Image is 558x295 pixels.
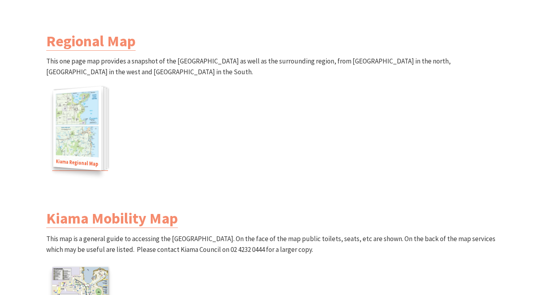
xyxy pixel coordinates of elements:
a: Kiama Regional MapKiama Regional Map [52,90,108,171]
a: Kiama Mobility Map [46,209,178,228]
img: Kiama Regional Map [53,86,101,170]
a: Regional Map [46,32,136,51]
p: This one page map provides a snapshot of the [GEOGRAPHIC_DATA] as well as the surrounding region,... [46,56,512,177]
span: Kiama Regional Map [53,155,101,170]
